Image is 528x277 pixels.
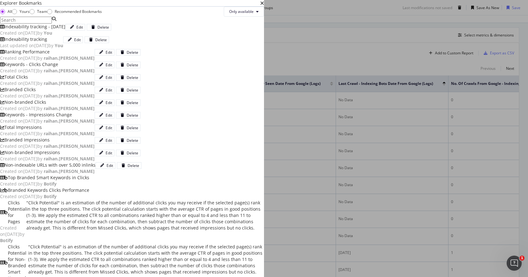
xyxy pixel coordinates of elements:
[116,62,140,68] button: Delete
[116,49,140,56] button: Delete
[106,75,112,80] div: Edit
[127,50,138,55] div: Delete
[4,162,96,168] div: Non-indexable URLs with over 5,000 inlinks
[4,24,65,30] div: Indexability tracking - [DATE]
[44,55,95,61] b: raihan.[PERSON_NAME]
[106,87,112,93] div: Edit
[26,200,264,244] div: "Click Potential" is an estimation of the number of additional clicks you may receive if the sele...
[63,36,83,43] button: Edit
[44,143,95,149] b: raihan.[PERSON_NAME]
[4,36,47,42] div: Indexability tracking
[74,37,81,42] div: Edit
[87,24,111,30] button: Delete
[4,86,36,93] div: Branded Clicks
[55,9,102,14] div: Recommended Bookmarks
[37,9,47,14] div: Team
[127,100,138,105] div: Delete
[106,113,112,118] div: Edit
[117,162,141,169] button: Delete
[12,9,30,14] div: Yours
[116,99,140,106] button: Delete
[44,93,95,99] b: raihan.[PERSON_NAME]
[44,168,95,174] b: raihan.[PERSON_NAME]
[4,49,50,55] div: Ranking Performance
[44,105,95,111] b: raihan.[PERSON_NAME]
[4,124,42,130] div: Total Impressions
[97,25,109,30] div: Delete
[116,74,140,81] button: Delete
[95,150,114,156] button: Edit
[4,74,28,80] div: Total Clicks
[95,49,114,56] button: Edit
[95,99,114,106] button: Edit
[8,175,89,181] div: Top Branded Smart Keywords in Clicks
[44,68,95,74] b: raihan.[PERSON_NAME]
[95,112,114,119] button: Edit
[127,150,138,156] div: Delete
[106,138,112,143] div: Edit
[116,150,140,156] button: Delete
[507,256,522,271] iframe: Intercom live chat
[44,30,52,36] b: You
[127,75,138,80] div: Delete
[224,7,264,17] button: Only available
[4,99,46,105] div: Non-branded Clicks
[4,112,72,118] div: Keywords - Impressions Change
[44,118,95,124] b: raihan.[PERSON_NAME]
[128,163,139,168] div: Delete
[106,150,112,156] div: Edit
[19,9,30,14] div: Yours
[106,100,112,105] div: Edit
[95,74,114,81] button: Edit
[127,125,138,130] div: Delete
[65,24,85,30] button: Edit
[106,50,112,55] div: Edit
[96,162,115,169] button: Edit
[95,137,114,144] button: Edit
[4,61,58,68] div: Keywords - Clicks Change
[44,156,95,162] b: raihan.[PERSON_NAME]
[95,37,107,42] div: Delete
[116,125,140,131] button: Delete
[229,9,254,14] span: Only available
[127,62,138,68] div: Delete
[8,200,26,225] div: Clicks Potential for Pages
[116,112,140,119] button: Delete
[116,137,140,144] button: Delete
[47,9,102,14] div: Recommended Bookmarks
[106,62,112,68] div: Edit
[127,138,138,143] div: Delete
[44,193,57,199] b: Botify
[30,9,47,14] div: Team
[116,87,140,93] button: Delete
[44,181,57,187] b: Botify
[127,113,138,118] div: Delete
[76,25,83,30] div: Edit
[95,62,114,68] button: Edit
[44,80,95,86] b: raihan.[PERSON_NAME]
[85,36,109,43] button: Delete
[520,256,525,261] span: 1
[95,87,114,93] button: Edit
[55,42,63,48] b: You
[44,130,95,136] b: raihan.[PERSON_NAME]
[127,87,138,93] div: Delete
[4,137,50,143] div: Branded Impressions
[8,187,89,193] div: Branded Keywords Clicks Performance
[107,163,113,168] div: Edit
[8,9,12,14] div: All
[106,125,112,130] div: Edit
[95,125,114,131] button: Edit
[4,149,60,156] div: Non-branded Impressions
